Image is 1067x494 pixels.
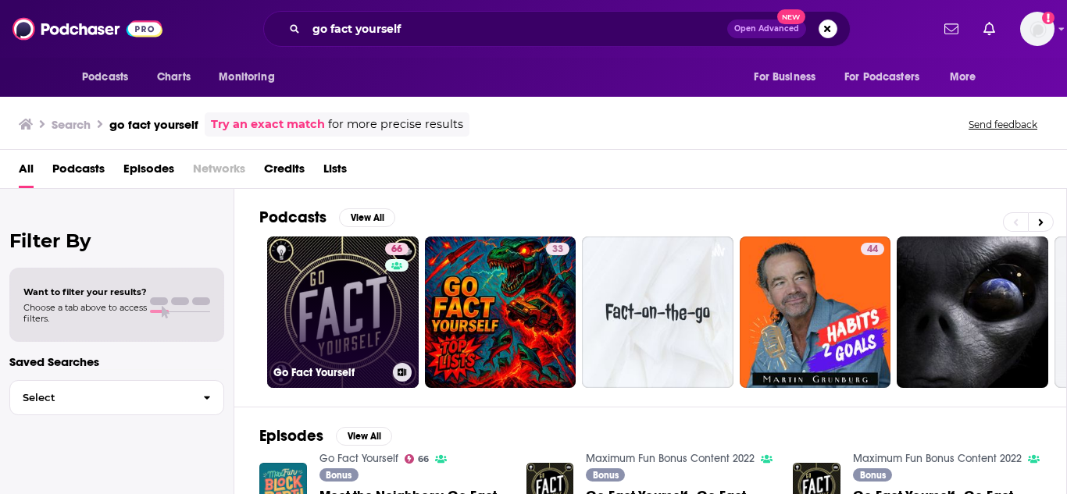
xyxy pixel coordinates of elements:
[157,66,191,88] span: Charts
[259,208,327,227] h2: Podcasts
[267,236,419,388] a: 66Go Fact Yourself
[319,452,398,465] a: Go Fact Yourself
[964,118,1042,131] button: Send feedback
[950,66,976,88] span: More
[263,11,851,47] div: Search podcasts, credits, & more...
[1020,12,1055,46] span: Logged in as MattieVG
[193,156,245,188] span: Networks
[23,302,147,324] span: Choose a tab above to access filters.
[853,452,1022,465] a: Maximum Fun Bonus Content 2022
[425,236,576,388] a: 33
[586,452,755,465] a: Maximum Fun Bonus Content 2022
[939,62,996,92] button: open menu
[1020,12,1055,46] button: Show profile menu
[147,62,200,92] a: Charts
[385,243,409,255] a: 66
[82,66,128,88] span: Podcasts
[844,66,919,88] span: For Podcasters
[336,427,392,446] button: View All
[861,243,884,255] a: 44
[259,426,323,446] h2: Episodes
[727,20,806,38] button: Open AdvancedNew
[546,243,569,255] a: 33
[123,156,174,188] a: Episodes
[19,156,34,188] a: All
[834,62,942,92] button: open menu
[71,62,148,92] button: open menu
[734,25,799,33] span: Open Advanced
[977,16,1001,42] a: Show notifications dropdown
[552,242,563,258] span: 33
[306,16,727,41] input: Search podcasts, credits, & more...
[1042,12,1055,24] svg: Add a profile image
[339,208,395,227] button: View All
[938,16,965,42] a: Show notifications dropdown
[259,208,395,227] a: PodcastsView All
[264,156,305,188] a: Credits
[9,229,224,252] h2: Filter By
[391,242,402,258] span: 66
[52,117,91,132] h3: Search
[211,116,325,133] a: Try an exact match
[328,116,463,133] span: for more precise results
[23,286,147,297] span: Want to filter your results?
[208,62,294,92] button: open menu
[754,66,815,88] span: For Business
[867,242,878,258] span: 44
[259,426,392,446] a: EpisodesView All
[1020,12,1055,46] img: User Profile
[109,117,198,132] h3: go fact yourself
[326,471,352,480] span: Bonus
[593,471,619,480] span: Bonus
[10,393,191,403] span: Select
[9,354,224,369] p: Saved Searches
[743,62,835,92] button: open menu
[219,66,274,88] span: Monitoring
[860,471,886,480] span: Bonus
[418,456,429,463] span: 66
[740,236,891,388] a: 44
[12,14,162,44] img: Podchaser - Follow, Share and Rate Podcasts
[405,454,430,464] a: 66
[52,156,105,188] a: Podcasts
[323,156,347,188] a: Lists
[273,366,387,379] h3: Go Fact Yourself
[9,380,224,415] button: Select
[777,9,805,24] span: New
